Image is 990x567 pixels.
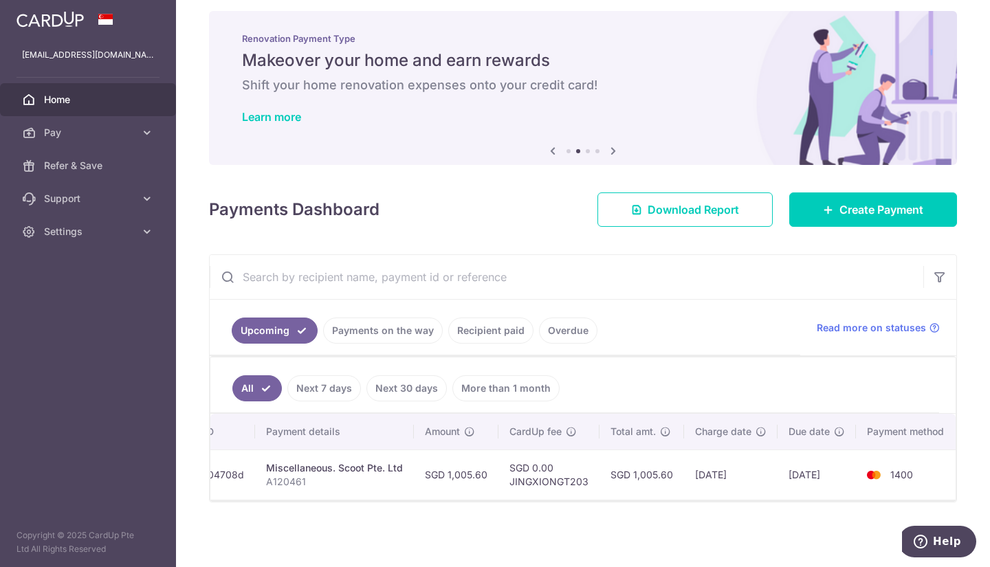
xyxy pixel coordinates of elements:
a: More than 1 month [452,375,560,401]
h6: Shift your home renovation expenses onto your credit card! [242,77,924,93]
img: Renovation banner [209,11,957,165]
span: 1400 [890,469,913,480]
th: Payment method [856,414,960,449]
a: All [232,375,282,401]
span: Total amt. [610,425,656,438]
span: Home [44,93,135,107]
p: A120461 [266,475,403,489]
span: Amount [425,425,460,438]
a: Read more on statuses [817,321,940,335]
td: SGD 0.00 JINGXIONGT203 [498,449,599,500]
div: Miscellaneous. Scoot Pte. Ltd [266,461,403,475]
span: Download Report [648,201,739,218]
a: Download Report [597,192,773,227]
span: Settings [44,225,135,238]
td: SGD 1,005.60 [599,449,684,500]
h5: Makeover your home and earn rewards [242,49,924,71]
span: Support [44,192,135,205]
a: Upcoming [232,318,318,344]
img: Bank Card [860,467,888,483]
a: Payments on the way [323,318,443,344]
a: Create Payment [789,192,957,227]
iframe: Opens a widget where you can find more information [902,526,976,560]
span: Pay [44,126,135,140]
a: Next 30 days [366,375,447,401]
td: [DATE] [778,449,856,500]
a: Next 7 days [287,375,361,401]
a: Learn more [242,110,301,124]
span: Create Payment [839,201,923,218]
a: Overdue [539,318,597,344]
p: Renovation Payment Type [242,33,924,44]
p: [EMAIL_ADDRESS][DOMAIN_NAME] [22,48,154,62]
span: Refer & Save [44,159,135,173]
span: CardUp fee [509,425,562,438]
span: Due date [789,425,830,438]
a: Recipient paid [448,318,533,344]
th: Payment details [255,414,414,449]
h4: Payments Dashboard [209,197,379,222]
span: Read more on statuses [817,321,926,335]
td: SGD 1,005.60 [414,449,498,500]
span: Charge date [695,425,751,438]
img: CardUp [16,11,84,27]
input: Search by recipient name, payment id or reference [210,255,923,299]
td: [DATE] [684,449,778,500]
